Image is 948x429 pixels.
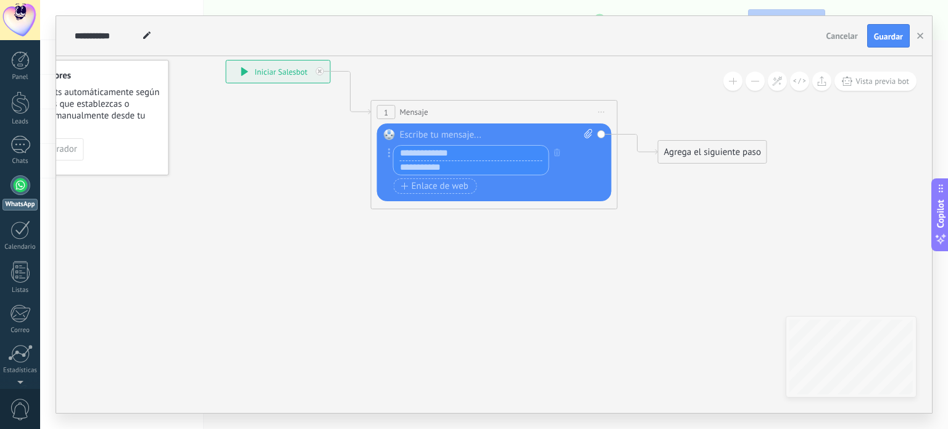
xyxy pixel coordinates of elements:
[2,286,38,294] div: Listas
[400,106,428,118] span: Mensaje
[659,142,767,162] div: Agrega el siguiente paso
[826,30,858,41] span: Cancelar
[855,76,909,86] span: Vista previa bot
[2,367,38,375] div: Estadísticas
[2,73,38,81] div: Panel
[2,327,38,335] div: Correo
[821,27,863,45] button: Cancelar
[20,70,160,81] h4: Disparadores
[384,107,388,118] span: 1
[874,32,903,41] span: Guardar
[401,181,468,191] span: Enlace de web
[394,178,477,194] button: Enlace de web
[934,199,947,228] span: Copilot
[20,86,160,133] span: Lanza bots automáticamente según las reglas que establezcas o también manualmente desde tu lead card
[867,24,910,48] button: Guardar
[227,60,330,83] div: Iniciar Salesbot
[2,199,38,210] div: WhatsApp
[2,157,38,165] div: Chats
[2,118,38,126] div: Leads
[834,72,917,91] button: Vista previa bot
[2,243,38,251] div: Calendario
[35,145,77,154] span: Disparador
